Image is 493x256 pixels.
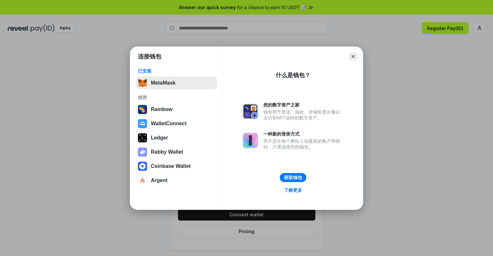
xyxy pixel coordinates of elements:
img: svg+xml,%3Csvg%20xmlns%3D%22http%3A%2F%2Fwww.w3.org%2F2000%2Fsvg%22%20fill%3D%22none%22%20viewBox... [243,133,258,148]
button: Close [349,52,358,61]
div: Rainbow [151,107,173,112]
button: 获取钱包 [280,173,306,182]
h1: 连接钱包 [138,53,161,60]
button: WalletConnect [136,117,217,130]
div: 钱包用于发送、接收、存储和显示像以太坊和NFT这样的数字资产。 [263,109,343,121]
img: svg+xml,%3Csvg%20fill%3D%22none%22%20height%3D%2233%22%20viewBox%3D%220%200%2035%2033%22%20width%... [138,78,147,87]
div: WalletConnect [151,121,187,127]
div: 获取钱包 [284,175,302,180]
button: Argent [136,174,217,187]
img: svg+xml,%3Csvg%20width%3D%2228%22%20height%3D%2228%22%20viewBox%3D%220%200%2028%2028%22%20fill%3D... [138,119,147,128]
button: Coinbase Wallet [136,160,217,173]
div: 您的数字资产之家 [263,102,343,108]
button: MetaMask [136,77,217,89]
div: 而不是在每个网站上创建新的账户和密码，只需连接您的钱包。 [263,138,343,150]
div: 一种新的登录方式 [263,131,343,137]
img: svg+xml,%3Csvg%20width%3D%2228%22%20height%3D%2228%22%20viewBox%3D%220%200%2028%2028%22%20fill%3D... [138,176,147,185]
img: svg+xml,%3Csvg%20xmlns%3D%22http%3A%2F%2Fwww.w3.org%2F2000%2Fsvg%22%20width%3D%2228%22%20height%3... [138,133,147,142]
div: Coinbase Wallet [151,163,191,169]
a: 了解更多 [280,186,306,194]
div: 了解更多 [284,187,302,193]
div: 已安装 [138,68,215,74]
div: 推荐 [138,95,215,100]
img: svg+xml,%3Csvg%20xmlns%3D%22http%3A%2F%2Fwww.w3.org%2F2000%2Fsvg%22%20fill%3D%22none%22%20viewBox... [138,148,147,157]
div: MetaMask [151,80,175,86]
button: Rainbow [136,103,217,116]
img: svg+xml,%3Csvg%20width%3D%22120%22%20height%3D%22120%22%20viewBox%3D%220%200%20120%20120%22%20fil... [138,105,147,114]
div: Argent [151,178,168,183]
div: 什么是钱包？ [276,71,310,79]
button: Rabby Wallet [136,146,217,159]
div: Rabby Wallet [151,149,183,155]
button: Ledger [136,131,217,144]
img: svg+xml,%3Csvg%20xmlns%3D%22http%3A%2F%2Fwww.w3.org%2F2000%2Fsvg%22%20fill%3D%22none%22%20viewBox... [243,104,258,119]
img: svg+xml,%3Csvg%20width%3D%2228%22%20height%3D%2228%22%20viewBox%3D%220%200%2028%2028%22%20fill%3D... [138,162,147,171]
div: Ledger [151,135,168,141]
